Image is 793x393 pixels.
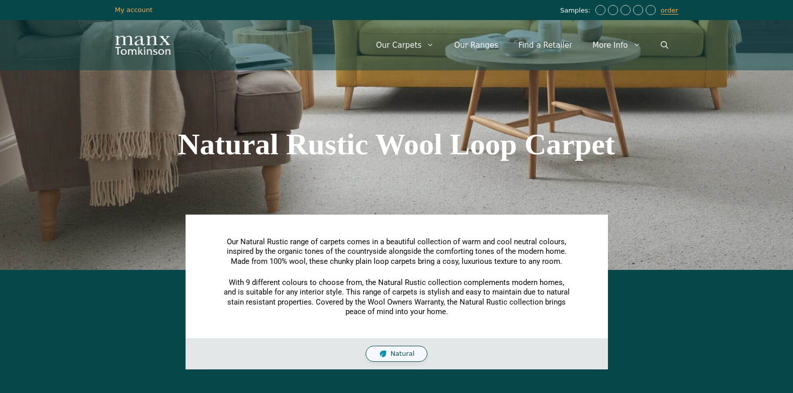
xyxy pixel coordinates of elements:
span: Samples: [560,7,593,15]
nav: Primary [366,30,678,60]
a: Open Search Bar [651,30,678,60]
a: Find a Retailer [508,30,582,60]
a: Our Carpets [366,30,445,60]
img: Manx Tomkinson [115,36,170,55]
span: Our Natural Rustic range of carpets comes in a beautiful collection of warm and cool neutral colo... [227,237,567,266]
h1: Natural Rustic Wool Loop Carpet [115,129,678,159]
a: order [661,7,678,15]
span: Natural [390,350,414,358]
a: More Info [582,30,650,60]
a: Our Ranges [444,30,508,60]
span: With 9 different colours to choose from, the Natural Rustic collection complements modern homes, ... [224,278,570,317]
a: My account [115,6,153,14]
